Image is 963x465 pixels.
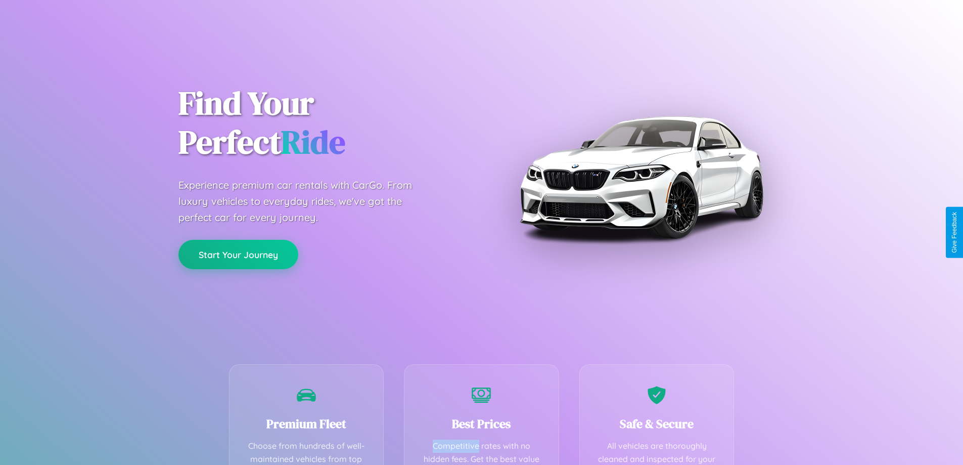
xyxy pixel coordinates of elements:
h3: Safe & Secure [595,415,719,432]
h3: Premium Fleet [245,415,369,432]
p: Experience premium car rentals with CarGo. From luxury vehicles to everyday rides, we've got the ... [178,177,431,226]
h3: Best Prices [420,415,543,432]
button: Start Your Journey [178,240,298,269]
div: Give Feedback [951,212,958,253]
span: Ride [281,120,345,164]
img: Premium BMW car rental vehicle [515,51,767,304]
h1: Find Your Perfect [178,84,467,162]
